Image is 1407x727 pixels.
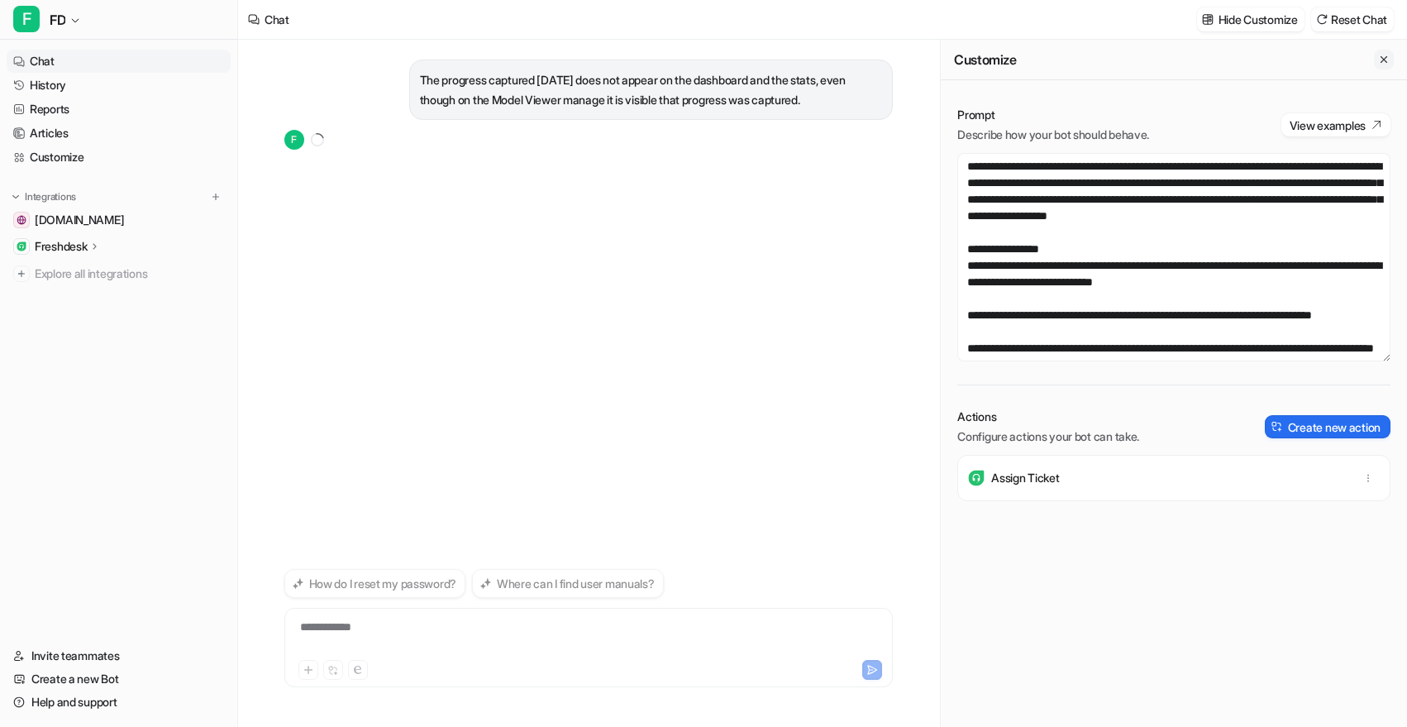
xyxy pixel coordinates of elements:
[1265,415,1390,438] button: Create new action
[265,11,289,28] div: Chat
[7,208,231,232] a: support.xyzreality.com[DOMAIN_NAME]
[7,667,231,691] a: Create a new Bot
[13,6,40,32] span: F
[957,428,1139,445] p: Configure actions your bot can take.
[7,189,81,205] button: Integrations
[210,191,222,203] img: menu_add.svg
[7,74,231,97] a: History
[17,215,26,225] img: support.xyzreality.com
[420,70,882,110] p: The progress captured [DATE] does not appear on the dashboard and the stats, even though on the M...
[7,644,231,667] a: Invite teammates
[1374,50,1394,69] button: Close flyout
[1197,7,1304,31] button: Hide Customize
[1202,13,1214,26] img: customize
[957,107,1149,123] p: Prompt
[13,265,30,282] img: explore all integrations
[10,191,21,203] img: expand menu
[25,190,76,203] p: Integrations
[957,409,1139,425] p: Actions
[968,470,985,486] img: Assign Ticket icon
[35,238,87,255] p: Freshdesk
[7,50,231,73] a: Chat
[17,242,26,251] img: Freshdesk
[472,569,664,598] button: Where can I find user manuals?
[7,122,231,145] a: Articles
[1311,7,1394,31] button: Reset Chat
[50,8,65,31] span: FD
[1271,421,1283,433] img: create-action-icon.svg
[1316,13,1328,26] img: reset
[991,470,1059,486] p: Assign Ticket
[1219,11,1298,28] p: Hide Customize
[35,261,224,287] span: Explore all integrations
[7,262,231,285] a: Explore all integrations
[954,51,1016,68] h2: Customize
[284,130,304,150] span: F
[7,98,231,121] a: Reports
[7,691,231,714] a: Help and support
[957,127,1149,143] p: Describe how your bot should behave.
[1281,113,1390,136] button: View examples
[7,146,231,169] a: Customize
[35,212,124,228] span: [DOMAIN_NAME]
[284,569,465,598] button: How do I reset my password?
